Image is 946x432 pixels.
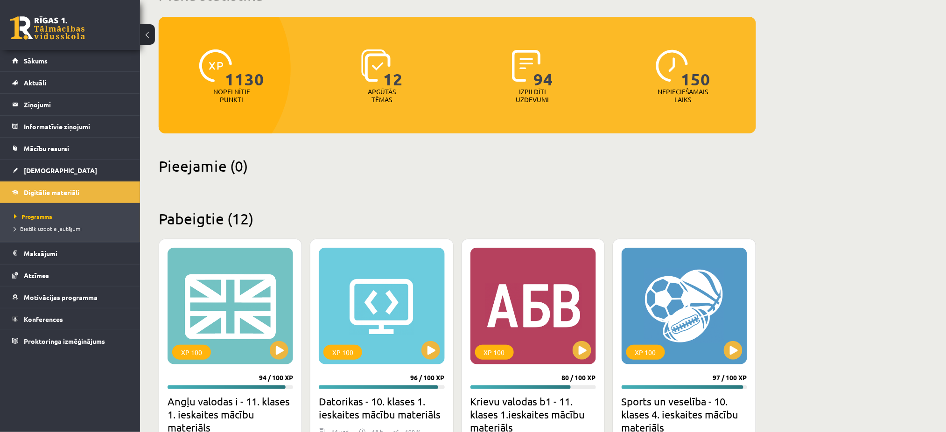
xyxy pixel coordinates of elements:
a: Maksājumi [12,243,128,264]
span: Sākums [24,56,48,65]
h2: Pieejamie (0) [159,157,756,175]
span: Programma [14,213,52,220]
legend: Maksājumi [24,243,128,264]
p: Apgūtās tēmas [364,88,400,104]
span: Digitālie materiāli [24,188,79,196]
a: Biežāk uzdotie jautājumi [14,224,131,233]
legend: Informatīvie ziņojumi [24,116,128,137]
div: XP 100 [626,345,665,360]
span: Aktuāli [24,78,46,87]
span: Atzīmes [24,271,49,279]
div: XP 100 [172,345,211,360]
span: Biežāk uzdotie jautājumi [14,225,82,232]
span: 94 [534,49,554,88]
span: Proktoringa izmēģinājums [24,337,105,345]
a: Informatīvie ziņojumi [12,116,128,137]
a: Programma [14,212,131,221]
a: Sākums [12,50,128,71]
a: Digitālie materiāli [12,181,128,203]
img: icon-xp-0682a9bc20223a9ccc6f5883a126b849a74cddfe5390d2b41b4391c66f2066e7.svg [199,49,232,82]
span: [DEMOGRAPHIC_DATA] [24,166,97,174]
img: icon-learned-topics-4a711ccc23c960034f471b6e78daf4a3bad4a20eaf4de84257b87e66633f6470.svg [361,49,391,82]
p: Nopelnītie punkti [213,88,250,104]
a: Ziņojumi [12,94,128,115]
p: Izpildīti uzdevumi [514,88,551,104]
span: Mācību resursi [24,144,69,153]
a: Rīgas 1. Tālmācības vidusskola [10,16,85,40]
img: icon-clock-7be60019b62300814b6bd22b8e044499b485619524d84068768e800edab66f18.svg [656,49,688,82]
a: Mācību resursi [12,138,128,159]
a: Atzīmes [12,265,128,286]
a: Aktuāli [12,72,128,93]
div: XP 100 [323,345,362,360]
p: Nepieciešamais laiks [658,88,708,104]
legend: Ziņojumi [24,94,128,115]
a: Motivācijas programma [12,286,128,308]
h2: Datorikas - 10. klases 1. ieskaites mācību materiāls [319,395,444,421]
a: [DEMOGRAPHIC_DATA] [12,160,128,181]
h2: Pabeigtie (12) [159,209,756,228]
span: Motivācijas programma [24,293,98,301]
div: XP 100 [475,345,514,360]
span: Konferences [24,315,63,323]
span: 1130 [225,49,264,88]
a: Konferences [12,308,128,330]
span: 12 [384,49,403,88]
a: Proktoringa izmēģinājums [12,330,128,352]
img: icon-completed-tasks-ad58ae20a441b2904462921112bc710f1caf180af7a3daa7317a5a94f2d26646.svg [512,49,541,82]
span: 150 [681,49,711,88]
